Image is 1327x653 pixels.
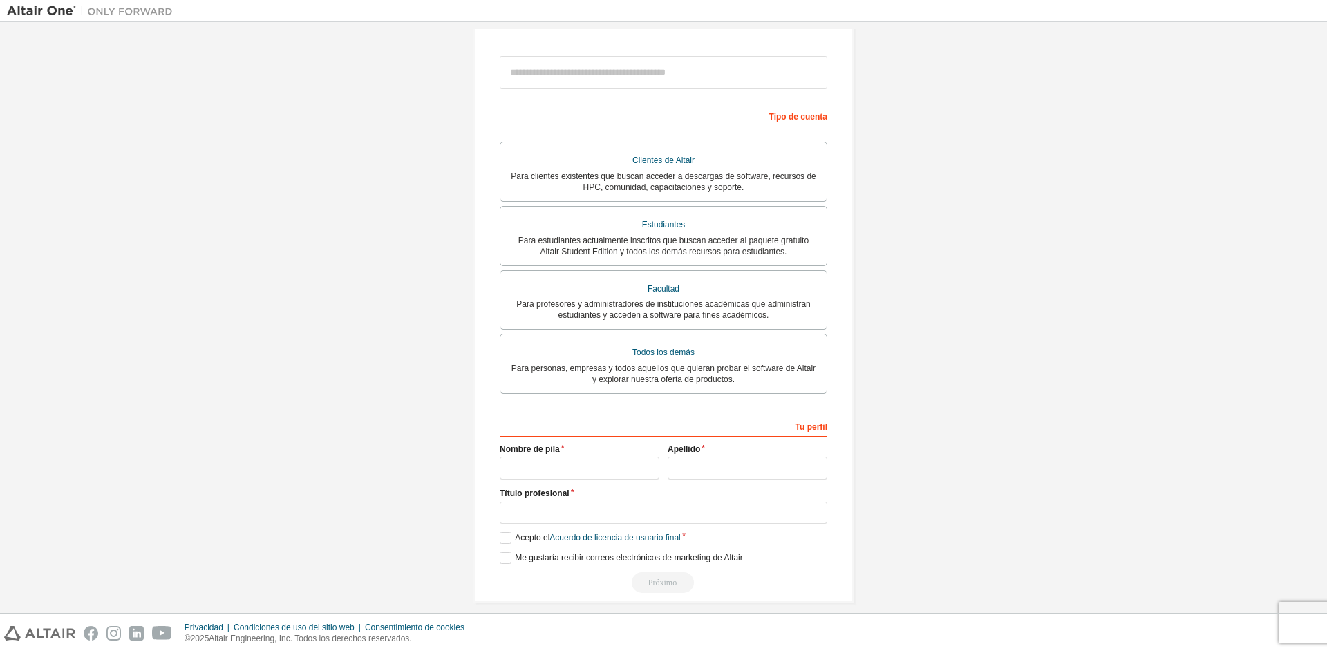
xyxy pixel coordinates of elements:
[511,171,816,192] font: Para clientes existentes que buscan acceder a descargas de software, recursos de HPC, comunidad, ...
[152,626,172,641] img: youtube.svg
[209,634,411,643] font: Altair Engineering, Inc. Todos los derechos reservados.
[191,634,209,643] font: 2025
[511,363,816,384] font: Para personas, empresas y todos aquellos que quieran probar el software de Altair y explorar nues...
[632,348,695,357] font: Todos los demás
[515,533,549,542] font: Acepto el
[500,444,560,454] font: Nombre de pila
[500,489,570,498] font: Título profesional
[365,623,464,632] font: Consentimiento de cookies
[129,626,144,641] img: linkedin.svg
[632,155,695,165] font: Clientes de Altair
[516,299,811,320] font: Para profesores y administradores de instituciones académicas que administran estudiantes y acced...
[234,623,355,632] font: Condiciones de uso del sitio web
[796,422,827,432] font: Tu perfil
[515,553,742,562] font: Me gustaría recibir correos electrónicos de marketing de Altair
[7,4,180,18] img: Altair Uno
[549,533,680,542] font: Acuerdo de licencia de usuario final
[769,112,827,122] font: Tipo de cuenta
[185,634,191,643] font: ©
[642,220,686,229] font: Estudiantes
[106,626,121,641] img: instagram.svg
[4,626,75,641] img: altair_logo.svg
[500,572,827,593] div: Lea y acepte el EULA para continuar
[185,623,223,632] font: Privacidad
[648,284,679,294] font: Facultad
[668,444,700,454] font: Apellido
[84,626,98,641] img: facebook.svg
[518,236,809,256] font: Para estudiantes actualmente inscritos que buscan acceder al paquete gratuito Altair Student Edit...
